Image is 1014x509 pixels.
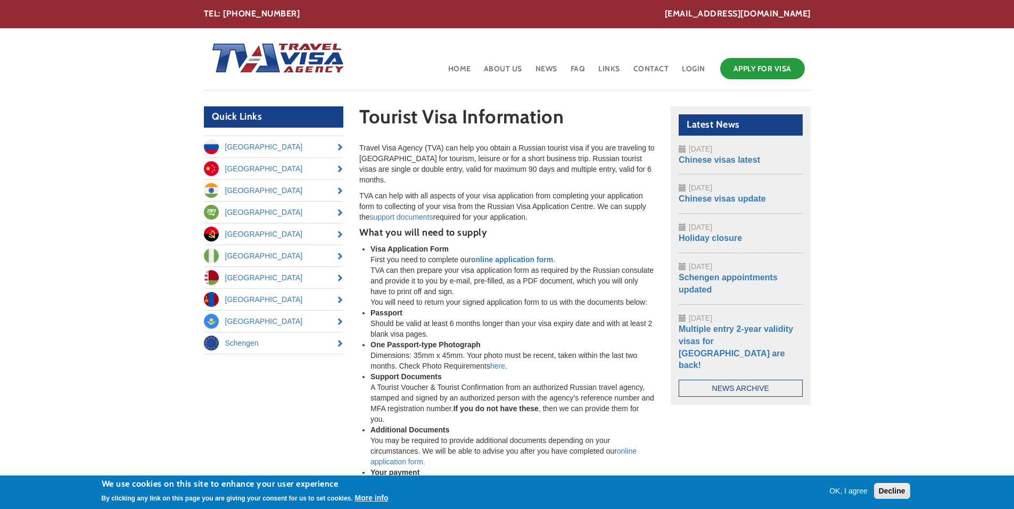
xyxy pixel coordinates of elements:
[679,155,760,164] a: Chinese visas latest
[204,202,344,223] a: [GEOGRAPHIC_DATA]
[689,262,712,271] span: [DATE]
[454,404,539,413] strong: If you do not have these
[102,495,353,502] p: By clicking any link on this page you are giving your consent for us to set cookies.
[359,190,655,222] p: TVA can help with all aspects of your visa application from completing your application form to c...
[370,339,655,371] li: Dimensions: 35mm x 45mm. Your photo must be recent, taken within the last two months. Check Photo...
[681,55,706,90] a: Login
[490,362,505,370] a: here
[370,308,402,317] strong: Passport
[370,371,655,424] li: A Tourist Voucher & Tourist Confirmation from an authorized Russian travel agency, stamped and si...
[471,255,553,264] a: online application form
[370,467,655,488] li: You may check the .
[370,340,481,349] strong: One Passport-type Photograph
[204,136,344,157] a: [GEOGRAPHIC_DATA]
[370,424,655,467] li: You may be required to provide additional documents depending on your circumstances. We will be a...
[102,478,389,490] h2: We use cookies on this site to enhance your user experience
[665,8,811,20] a: [EMAIL_ADDRESS][DOMAIN_NAME]
[483,55,523,90] a: About Us
[204,311,344,332] a: [GEOGRAPHIC_DATA]
[204,289,344,310] a: [GEOGRAPHIC_DATA]
[355,493,389,503] button: More info
[370,468,419,477] strong: Your payment
[679,233,742,243] a: Holiday closure
[825,486,872,496] button: OK, I agree
[570,55,587,90] a: FAQ
[204,158,344,179] a: [GEOGRAPHIC_DATA]
[204,332,344,354] a: Schengen
[689,145,712,153] span: [DATE]
[369,213,433,221] a: support documents
[370,425,450,434] strong: Additional Documents
[370,307,655,339] li: Should be valid at least 6 months longer than your visa expiry date and with at least 2 blank vis...
[359,143,655,185] p: Travel Visa Agency (TVA) can help you obtain a Russian tourist visa if you are traveling to [GEOG...
[679,273,778,294] a: Schengen appointments updated
[679,324,793,370] a: Multiple entry 2-year validity visas for [GEOGRAPHIC_DATA] are back!
[204,245,344,266] a: [GEOGRAPHIC_DATA]
[689,223,712,231] span: [DATE]
[447,55,472,90] a: Home
[370,245,449,253] strong: Visa Application Form
[204,267,344,288] a: [GEOGRAPHIC_DATA]
[204,32,345,86] img: Home
[534,55,558,90] a: News
[679,114,803,136] h2: Latest News
[689,183,712,192] span: [DATE]
[204,223,344,245] a: [GEOGRAPHIC_DATA]
[370,244,655,307] li: First you need to complete our . TVA can then prepare your visa application form as required by t...
[679,380,803,397] a: News Archive
[204,180,344,201] a: [GEOGRAPHIC_DATA]
[359,228,655,238] h4: What you will need to supply
[679,194,766,203] a: Chinese visas update
[597,55,621,90] a: Links
[720,58,805,79] a: Apply for Visa
[359,106,655,132] h1: Tourist Visa Information
[204,8,811,20] div: TEL: [PHONE_NUMBER]
[632,55,670,90] a: Contact
[370,372,442,381] strong: Support Documents
[689,314,712,322] span: [DATE]
[874,483,910,499] button: Decline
